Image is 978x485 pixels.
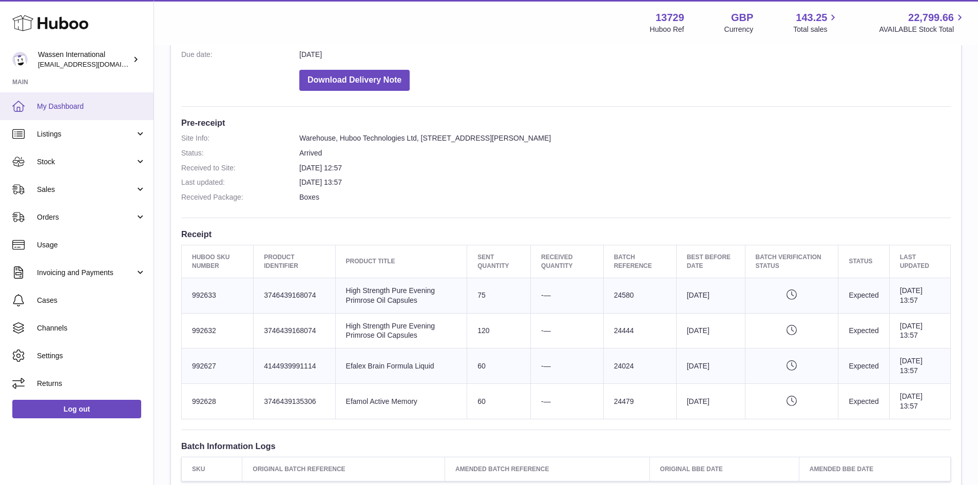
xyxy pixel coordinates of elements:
[254,384,335,419] td: 3746439135306
[908,11,954,25] span: 22,799.66
[37,240,146,250] span: Usage
[467,348,531,384] td: 60
[335,278,467,313] td: High Strength Pure Evening Primrose Oil Capsules
[181,228,951,240] h3: Receipt
[889,245,950,278] th: Last updated
[299,133,951,143] dd: Warehouse, Huboo Technologies Ltd, [STREET_ADDRESS][PERSON_NAME]
[37,102,146,111] span: My Dashboard
[793,11,839,34] a: 143.25 Total sales
[12,52,28,67] img: internationalsupplychain@wassen.com
[37,351,146,361] span: Settings
[838,245,889,278] th: Status
[676,384,745,419] td: [DATE]
[299,192,951,202] dd: Boxes
[37,268,135,278] span: Invoicing and Payments
[181,178,299,187] dt: Last updated:
[531,384,604,419] td: -—
[37,323,146,333] span: Channels
[182,457,242,481] th: SKU
[724,25,754,34] div: Currency
[467,384,531,419] td: 60
[603,278,676,313] td: 24580
[254,278,335,313] td: 3746439168074
[889,313,950,348] td: [DATE] 13:57
[37,129,135,139] span: Listings
[656,11,684,25] strong: 13729
[531,245,604,278] th: Received Quantity
[731,11,753,25] strong: GBP
[531,348,604,384] td: -—
[793,25,839,34] span: Total sales
[889,348,950,384] td: [DATE] 13:57
[676,348,745,384] td: [DATE]
[299,178,951,187] dd: [DATE] 13:57
[181,133,299,143] dt: Site Info:
[37,379,146,389] span: Returns
[37,212,135,222] span: Orders
[649,457,799,481] th: Original BBE Date
[242,457,445,481] th: Original Batch Reference
[181,117,951,128] h3: Pre-receipt
[182,245,254,278] th: Huboo SKU Number
[254,245,335,278] th: Product Identifier
[676,313,745,348] td: [DATE]
[531,313,604,348] td: -—
[745,245,838,278] th: Batch Verification Status
[838,348,889,384] td: Expected
[181,192,299,202] dt: Received Package:
[37,157,135,167] span: Stock
[335,348,467,384] td: Efalex Brain Formula Liquid
[182,278,254,313] td: 992633
[299,50,951,60] dd: [DATE]
[603,348,676,384] td: 24024
[445,457,650,481] th: Amended Batch Reference
[181,50,299,60] dt: Due date:
[181,440,951,452] h3: Batch Information Logs
[889,278,950,313] td: [DATE] 13:57
[650,25,684,34] div: Huboo Ref
[182,384,254,419] td: 992628
[676,278,745,313] td: [DATE]
[603,313,676,348] td: 24444
[879,25,966,34] span: AVAILABLE Stock Total
[467,278,531,313] td: 75
[467,313,531,348] td: 120
[676,245,745,278] th: Best Before Date
[796,11,827,25] span: 143.25
[181,148,299,158] dt: Status:
[182,313,254,348] td: 992632
[531,278,604,313] td: -—
[467,245,531,278] th: Sent Quantity
[299,70,410,91] button: Download Delivery Note
[299,148,951,158] dd: Arrived
[838,313,889,348] td: Expected
[335,384,467,419] td: Efamol Active Memory
[38,60,151,68] span: [EMAIL_ADDRESS][DOMAIN_NAME]
[838,384,889,419] td: Expected
[37,185,135,195] span: Sales
[603,384,676,419] td: 24479
[603,245,676,278] th: Batch Reference
[254,348,335,384] td: 4144939991114
[879,11,966,34] a: 22,799.66 AVAILABLE Stock Total
[335,245,467,278] th: Product title
[12,400,141,418] a: Log out
[889,384,950,419] td: [DATE] 13:57
[838,278,889,313] td: Expected
[799,457,950,481] th: Amended BBE Date
[38,50,130,69] div: Wassen International
[299,163,951,173] dd: [DATE] 12:57
[37,296,146,305] span: Cases
[254,313,335,348] td: 3746439168074
[181,163,299,173] dt: Received to Site:
[335,313,467,348] td: High Strength Pure Evening Primrose Oil Capsules
[182,348,254,384] td: 992627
